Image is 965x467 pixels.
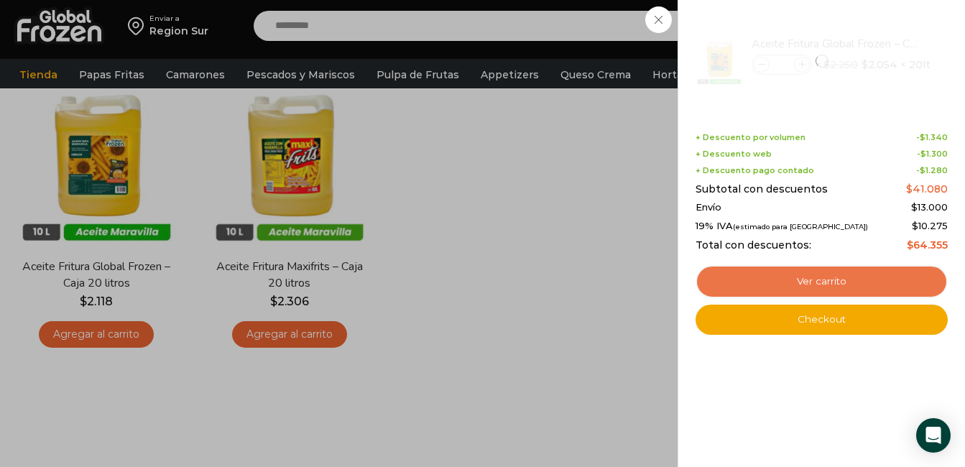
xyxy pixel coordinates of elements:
span: $ [912,220,918,231]
span: - [916,166,948,175]
span: + Descuento por volumen [696,133,805,142]
div: Open Intercom Messenger [916,418,951,453]
span: 10.275 [912,220,948,231]
small: (estimado para [GEOGRAPHIC_DATA]) [733,223,868,231]
bdi: 64.355 [907,239,948,251]
span: Total con descuentos: [696,239,811,251]
a: Checkout [696,305,948,335]
span: - [916,133,948,142]
span: $ [911,201,918,213]
bdi: 1.300 [920,149,948,159]
span: + Descuento pago contado [696,166,814,175]
bdi: 1.280 [920,165,948,175]
a: Ver carrito [696,265,948,298]
span: Envío [696,202,721,213]
bdi: 1.340 [920,132,948,142]
bdi: 41.080 [906,182,948,195]
span: 19% IVA [696,221,868,232]
bdi: 13.000 [911,201,948,213]
span: $ [906,182,913,195]
span: $ [920,149,926,159]
span: Subtotal con descuentos [696,183,828,195]
span: - [917,149,948,159]
span: $ [907,239,913,251]
span: + Descuento web [696,149,772,159]
span: $ [920,165,925,175]
span: $ [920,132,925,142]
